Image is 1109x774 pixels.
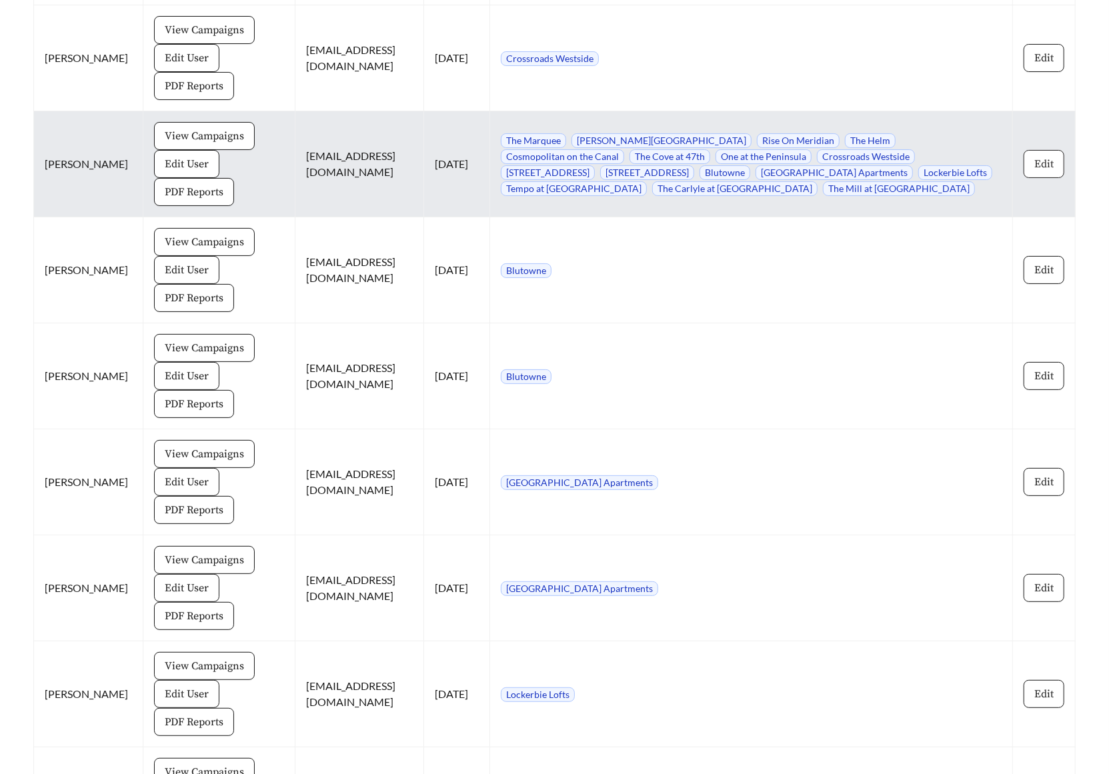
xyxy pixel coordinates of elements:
span: Edit User [165,50,209,66]
span: Edit [1034,580,1054,596]
span: PDF Reports [165,714,223,730]
span: [STREET_ADDRESS] [501,165,595,180]
button: Edit [1024,256,1064,284]
span: The Helm [845,133,896,148]
span: PDF Reports [165,290,223,306]
button: Edit [1024,362,1064,390]
span: The Carlyle at [GEOGRAPHIC_DATA] [652,181,818,196]
span: PDF Reports [165,78,223,94]
a: Edit User [154,263,219,275]
a: Edit User [154,51,219,63]
a: View Campaigns [154,447,255,459]
td: [PERSON_NAME] [34,111,143,217]
td: [DATE] [424,111,491,217]
span: View Campaigns [165,234,244,250]
span: Lockerbie Lofts [501,687,575,702]
span: Edit [1034,156,1054,172]
span: The Cove at 47th [630,149,710,164]
button: PDF Reports [154,390,234,418]
button: Edit User [154,680,219,708]
span: PDF Reports [165,502,223,518]
td: [PERSON_NAME] [34,535,143,641]
span: [GEOGRAPHIC_DATA] Apartments [756,165,913,180]
span: View Campaigns [165,128,244,144]
a: Edit User [154,581,219,593]
button: PDF Reports [154,602,234,630]
span: Blutowne [501,263,551,278]
td: [PERSON_NAME] [34,429,143,535]
button: View Campaigns [154,334,255,362]
span: Edit User [165,368,209,384]
span: PDF Reports [165,184,223,200]
a: Edit User [154,157,219,169]
span: View Campaigns [165,340,244,356]
button: Edit User [154,150,219,178]
span: The Marquee [501,133,566,148]
td: [EMAIL_ADDRESS][DOMAIN_NAME] [295,641,424,747]
button: Edit User [154,44,219,72]
button: Edit User [154,256,219,284]
span: [GEOGRAPHIC_DATA] Apartments [501,581,658,596]
button: Edit [1024,44,1064,72]
td: [DATE] [424,535,491,641]
td: [EMAIL_ADDRESS][DOMAIN_NAME] [295,217,424,323]
td: [EMAIL_ADDRESS][DOMAIN_NAME] [295,429,424,535]
button: View Campaigns [154,546,255,574]
button: Edit User [154,574,219,602]
span: View Campaigns [165,552,244,568]
button: View Campaigns [154,228,255,256]
span: Edit [1034,262,1054,278]
button: PDF Reports [154,496,234,524]
button: Edit [1024,150,1064,178]
span: Edit User [165,262,209,278]
button: View Campaigns [154,440,255,468]
span: View Campaigns [165,658,244,674]
td: [PERSON_NAME] [34,217,143,323]
span: Edit User [165,686,209,702]
a: View Campaigns [154,235,255,247]
span: [STREET_ADDRESS] [600,165,694,180]
a: View Campaigns [154,659,255,671]
a: Edit User [154,687,219,699]
button: PDF Reports [154,72,234,100]
span: Blutowne [700,165,750,180]
span: Edit [1034,686,1054,702]
span: Blutowne [501,369,551,384]
span: View Campaigns [165,446,244,462]
span: PDF Reports [165,608,223,624]
td: [DATE] [424,217,491,323]
a: View Campaigns [154,129,255,141]
td: [EMAIL_ADDRESS][DOMAIN_NAME] [295,5,424,111]
button: PDF Reports [154,284,234,312]
span: Crossroads Westside [817,149,915,164]
td: [PERSON_NAME] [34,5,143,111]
button: View Campaigns [154,122,255,150]
span: Edit User [165,474,209,490]
span: Lockerbie Lofts [918,165,992,180]
a: Edit User [154,369,219,381]
a: View Campaigns [154,553,255,565]
td: [DATE] [424,429,491,535]
span: Tempo at [GEOGRAPHIC_DATA] [501,181,647,196]
td: [PERSON_NAME] [34,641,143,747]
span: Edit [1034,50,1054,66]
td: [EMAIL_ADDRESS][DOMAIN_NAME] [295,535,424,641]
span: Cosmopolitan on the Canal [501,149,624,164]
button: Edit [1024,574,1064,602]
button: Edit [1024,468,1064,496]
span: One at the Peninsula [716,149,812,164]
a: View Campaigns [154,23,255,35]
span: [PERSON_NAME][GEOGRAPHIC_DATA] [572,133,752,148]
td: [EMAIL_ADDRESS][DOMAIN_NAME] [295,111,424,217]
span: Crossroads Westside [501,51,599,66]
td: [DATE] [424,323,491,429]
td: [DATE] [424,5,491,111]
span: Edit User [165,156,209,172]
button: Edit User [154,468,219,496]
span: Rise On Meridian [757,133,840,148]
a: View Campaigns [154,341,255,353]
button: Edit [1024,680,1064,708]
span: Edit [1034,368,1054,384]
td: [PERSON_NAME] [34,323,143,429]
td: [EMAIL_ADDRESS][DOMAIN_NAME] [295,323,424,429]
